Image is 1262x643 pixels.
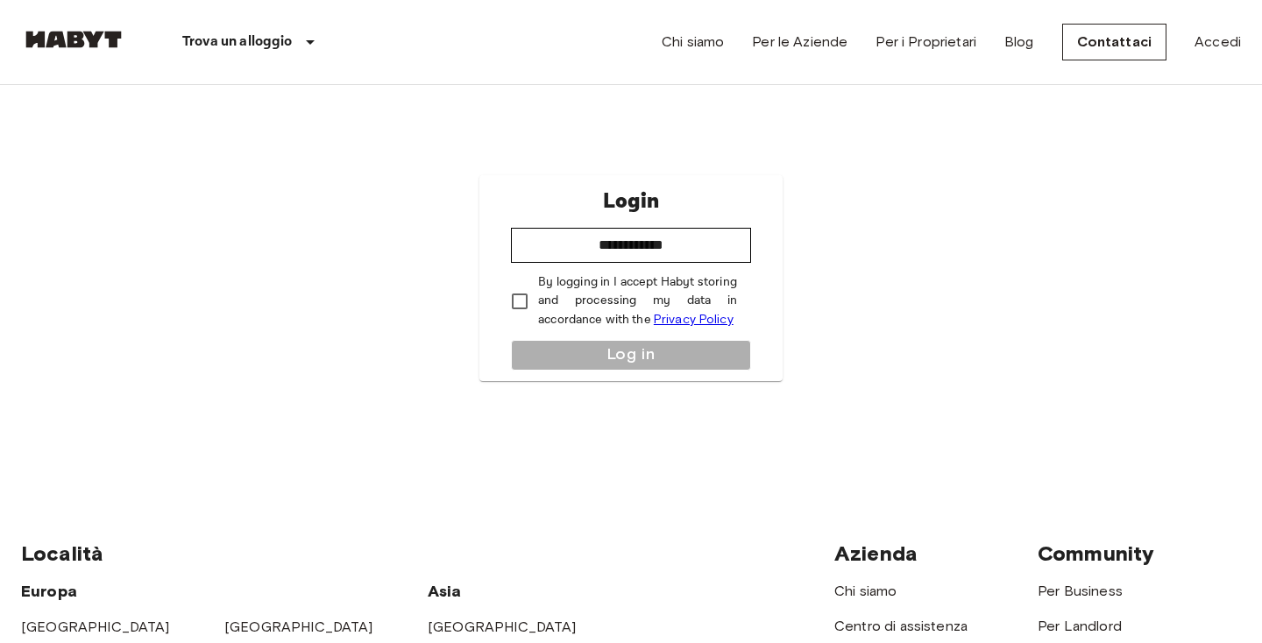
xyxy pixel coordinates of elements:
a: [GEOGRAPHIC_DATA] [224,618,373,635]
a: Accedi [1195,32,1241,53]
a: [GEOGRAPHIC_DATA] [428,618,577,635]
a: Per i Proprietari [876,32,976,53]
p: By logging in I accept Habyt storing and processing my data in accordance with the [538,273,737,329]
a: Chi siamo [834,583,897,599]
span: Community [1038,541,1154,566]
a: Chi siamo [662,32,724,53]
a: Contattaci [1062,24,1167,60]
a: Per le Aziende [752,32,847,53]
a: Blog [1004,32,1034,53]
a: Privacy Policy [654,312,734,327]
a: Per Landlord [1038,618,1122,634]
a: Per Business [1038,583,1123,599]
span: Asia [428,582,462,601]
p: Trova un alloggio [182,32,293,53]
span: Azienda [834,541,918,566]
img: Habyt [21,31,126,48]
a: [GEOGRAPHIC_DATA] [21,618,170,635]
span: Località [21,541,103,566]
span: Europa [21,582,77,601]
p: Login [603,186,659,217]
a: Centro di assistenza [834,618,968,634]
